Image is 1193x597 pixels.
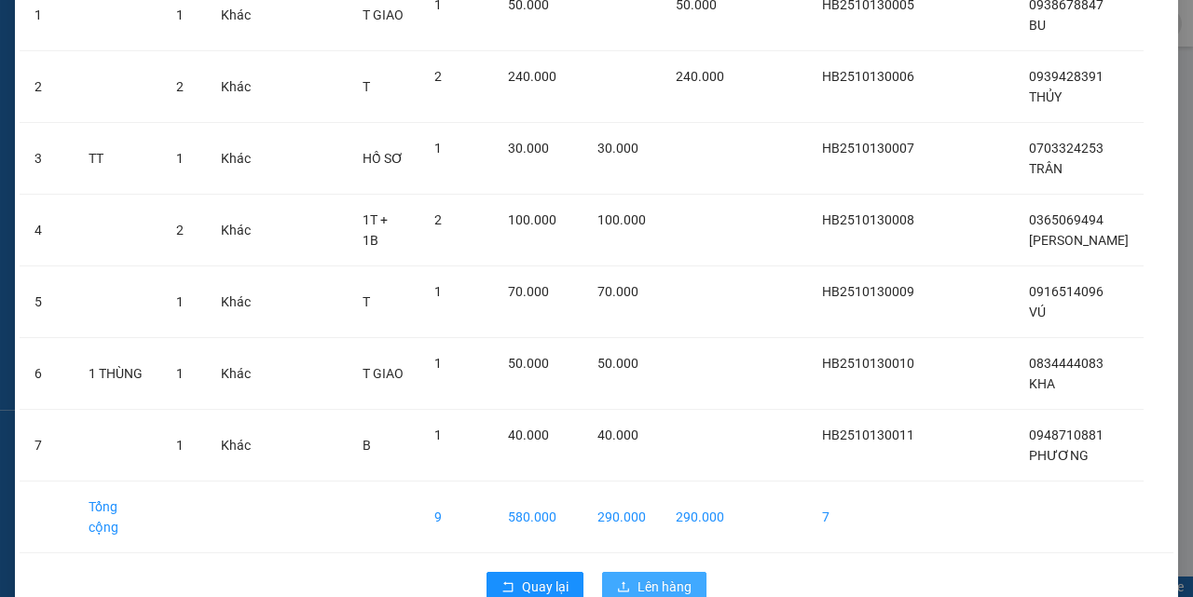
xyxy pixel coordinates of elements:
[597,356,638,371] span: 50.000
[1029,448,1089,463] span: PHƯƠNG
[206,51,266,123] td: Khác
[176,294,184,309] span: 1
[1029,212,1104,227] span: 0365069494
[1029,69,1104,84] span: 0939428391
[522,577,569,597] span: Quay lại
[363,7,404,22] span: T GIAO
[597,427,638,442] span: 40.000
[8,116,216,147] b: GỬI : VP Hoà Bình
[8,41,355,64] li: 995 [PERSON_NAME]
[107,45,122,60] span: environment
[676,69,724,84] span: 240.000
[597,284,638,299] span: 70.000
[807,482,929,553] td: 7
[363,212,388,248] span: 1T + 1B
[176,79,184,94] span: 2
[1029,305,1046,319] span: VÚ
[20,51,74,123] td: 2
[1029,376,1055,391] span: KHA
[176,7,184,22] span: 1
[822,141,914,156] span: HB2510130007
[822,69,914,84] span: HB2510130006
[508,212,556,227] span: 100.000
[434,284,442,299] span: 1
[74,123,161,195] td: TT
[1029,18,1046,33] span: BU
[508,427,549,442] span: 40.000
[107,12,248,35] b: Nhà Xe Hà My
[176,151,184,166] span: 1
[363,151,404,166] span: HỒ SƠ
[822,212,914,227] span: HB2510130008
[822,427,914,442] span: HB2510130011
[493,482,583,553] td: 580.000
[508,284,549,299] span: 70.000
[363,438,371,453] span: B
[508,141,549,156] span: 30.000
[661,482,739,553] td: 290.000
[107,68,122,83] span: phone
[1029,427,1104,442] span: 0948710881
[501,580,514,595] span: rollback
[1029,233,1129,248] span: [PERSON_NAME]
[206,338,266,410] td: Khác
[583,482,661,553] td: 290.000
[1029,89,1062,104] span: THỦY
[363,79,370,94] span: T
[206,195,266,266] td: Khác
[176,223,184,237] span: 2
[597,141,638,156] span: 30.000
[617,580,630,595] span: upload
[20,123,74,195] td: 3
[74,338,161,410] td: 1 THÙNG
[8,64,355,88] li: 0946 508 595
[20,195,74,266] td: 4
[363,366,404,381] span: T GIAO
[1029,161,1063,176] span: TRÂN
[74,482,161,553] td: Tổng cộng
[20,410,74,482] td: 7
[363,294,370,309] span: T
[20,338,74,410] td: 6
[419,482,493,553] td: 9
[508,69,556,84] span: 240.000
[434,427,442,442] span: 1
[822,356,914,371] span: HB2510130010
[20,266,74,338] td: 5
[822,284,914,299] span: HB2510130009
[206,123,266,195] td: Khác
[176,438,184,453] span: 1
[638,577,692,597] span: Lên hàng
[508,356,549,371] span: 50.000
[597,212,646,227] span: 100.000
[206,410,266,482] td: Khác
[434,212,442,227] span: 2
[434,141,442,156] span: 1
[1029,356,1104,371] span: 0834444083
[1029,141,1104,156] span: 0703324253
[1029,284,1104,299] span: 0916514096
[206,266,266,338] td: Khác
[434,356,442,371] span: 1
[434,69,442,84] span: 2
[176,366,184,381] span: 1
